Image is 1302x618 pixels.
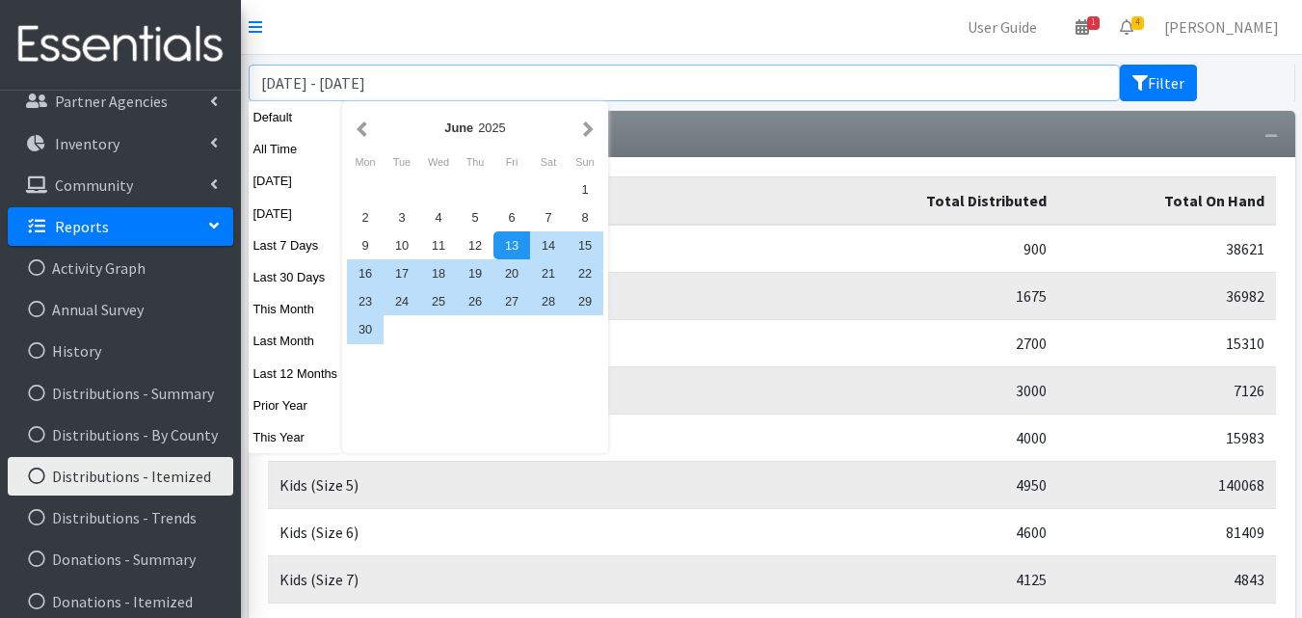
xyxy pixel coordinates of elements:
[347,315,384,343] div: 30
[444,121,473,135] strong: June
[55,217,109,236] p: Reports
[1058,415,1275,462] td: 15983
[952,8,1052,46] a: User Guide
[268,509,807,556] td: Kids (Size 6)
[249,231,343,259] button: Last 7 Days
[268,556,807,604] td: Kids (Size 7)
[249,391,343,419] button: Prior Year
[420,203,457,231] div: 4
[8,332,233,370] a: History
[347,259,384,287] div: 16
[347,203,384,231] div: 2
[8,290,233,329] a: Annual Survey
[420,149,457,175] div: Wednesday
[384,149,420,175] div: Tuesday
[457,231,493,259] div: 12
[530,203,567,231] div: 7
[567,231,603,259] div: 15
[567,149,603,175] div: Sunday
[1131,16,1144,30] span: 4
[347,149,384,175] div: Monday
[807,509,1059,556] td: 4600
[1060,8,1104,46] a: 1
[8,13,233,77] img: HumanEssentials
[1058,509,1275,556] td: 81409
[807,320,1059,367] td: 2700
[347,231,384,259] div: 9
[55,175,133,195] p: Community
[8,540,233,578] a: Donations - Summary
[8,457,233,496] a: Distributions - Itemized
[530,259,567,287] div: 21
[384,259,420,287] div: 17
[807,367,1059,415] td: 3000
[249,103,343,131] button: Default
[807,415,1059,462] td: 4000
[807,273,1059,320] td: 1675
[420,259,457,287] div: 18
[1149,8,1294,46] a: [PERSON_NAME]
[1058,177,1275,226] th: Total On Hand
[1058,462,1275,509] td: 140068
[1120,65,1197,101] button: Filter
[249,327,343,355] button: Last Month
[249,200,343,228] button: [DATE]
[807,177,1059,226] th: Total Distributed
[478,121,505,135] span: 2025
[268,462,807,509] td: Kids (Size 5)
[249,360,343,388] button: Last 12 Months
[493,287,530,315] div: 27
[807,225,1059,273] td: 900
[1058,367,1275,415] td: 7126
[8,249,233,287] a: Activity Graph
[249,135,343,163] button: All Time
[1058,225,1275,273] td: 38621
[8,416,233,454] a: Distributions - By County
[530,149,567,175] div: Saturday
[249,295,343,323] button: This Month
[8,374,233,413] a: Distributions - Summary
[1058,556,1275,604] td: 4843
[493,231,530,259] div: 13
[384,231,420,259] div: 10
[249,263,343,291] button: Last 30 Days
[420,287,457,315] div: 25
[567,203,603,231] div: 8
[420,231,457,259] div: 11
[249,65,1120,101] input: January 1, 2011 - December 31, 2011
[249,423,343,451] button: This Year
[530,231,567,259] div: 14
[457,203,493,231] div: 5
[530,287,567,315] div: 28
[347,287,384,315] div: 23
[567,259,603,287] div: 22
[1058,320,1275,367] td: 15310
[384,287,420,315] div: 24
[55,134,120,153] p: Inventory
[249,167,343,195] button: [DATE]
[567,287,603,315] div: 29
[8,207,233,246] a: Reports
[1087,16,1100,30] span: 1
[807,462,1059,509] td: 4950
[493,203,530,231] div: 6
[1058,273,1275,320] td: 36982
[457,259,493,287] div: 19
[55,92,168,111] p: Partner Agencies
[384,203,420,231] div: 3
[8,166,233,204] a: Community
[807,556,1059,604] td: 4125
[1104,8,1149,46] a: 4
[567,175,603,203] div: 1
[493,149,530,175] div: Friday
[8,498,233,537] a: Distributions - Trends
[457,287,493,315] div: 26
[457,149,493,175] div: Thursday
[8,82,233,121] a: Partner Agencies
[8,124,233,163] a: Inventory
[493,259,530,287] div: 20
